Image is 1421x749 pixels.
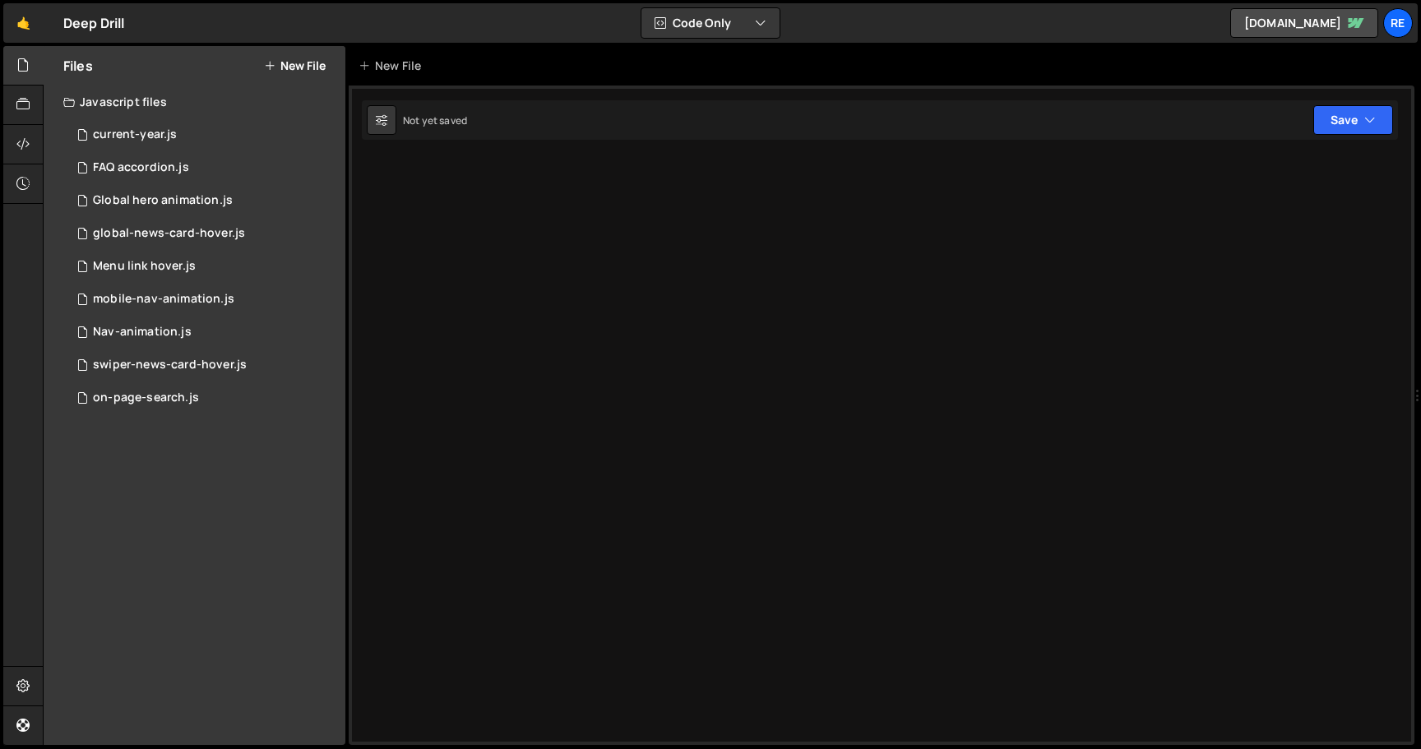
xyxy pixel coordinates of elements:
div: current-year.js [93,127,177,142]
div: Menu link hover.js [93,259,196,274]
div: FAQ accordion.js [93,160,189,175]
div: 17275/47885.js [63,217,345,250]
div: Javascript files [44,86,345,118]
div: swiper-news-card-hover.js [93,358,247,372]
div: 17275/47877.js [63,151,345,184]
a: [DOMAIN_NAME] [1230,8,1378,38]
div: 17275/47884.js [63,349,345,381]
div: 17275/47881.js [63,316,345,349]
h2: Files [63,57,93,75]
div: New File [359,58,428,74]
div: 17275/47896.js [63,250,345,283]
div: Global hero animation.js [93,193,233,208]
div: 17275/47883.js [63,283,345,316]
a: 🤙 [3,3,44,43]
a: Re [1383,8,1413,38]
div: Nav-animation.js [93,325,192,340]
div: on-page-search.js [93,391,199,405]
div: 17275/47875.js [63,118,345,151]
div: Not yet saved [403,113,467,127]
div: 17275/47886.js [63,184,345,217]
div: 17275/47880.js [63,381,345,414]
div: global-news-card-hover.js [93,226,245,241]
button: New File [264,59,326,72]
div: Deep Drill [63,13,125,33]
div: mobile-nav-animation.js [93,292,234,307]
button: Save [1313,105,1393,135]
button: Code Only [641,8,780,38]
